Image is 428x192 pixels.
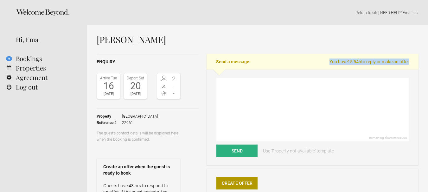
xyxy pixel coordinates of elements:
div: Arrive Tue [99,75,118,81]
strong: Reference # [97,120,122,126]
flynt-notification-badge: 9 [6,56,12,61]
div: Hi, Ema [16,35,78,44]
p: | NEED HELP? . [97,9,418,16]
span: - [169,83,179,89]
div: Depart Sat [125,75,145,81]
div: [DATE] [125,91,145,97]
a: Email us [403,10,418,15]
span: - [169,90,179,96]
h2: Send a message [207,54,418,70]
div: 20 [125,81,145,91]
div: 16 [99,81,118,91]
strong: Property [97,113,122,120]
span: 2 [169,76,179,82]
a: Use 'Property not available' template [259,145,338,157]
h2: Enquiry [97,59,199,65]
span: 22061 [122,120,158,126]
span: [GEOGRAPHIC_DATA] [122,113,158,120]
a: Create Offer [216,177,258,189]
flynt-countdown: 15:54h [348,59,361,64]
strong: Create an offer when the guest is ready to book [103,164,174,176]
a: Return to site [355,10,378,15]
button: Send [216,145,258,157]
p: The guest’s contact details will be displayed here when the booking is confirmed. [97,130,181,143]
span: You have to reply or make an offer [329,59,409,65]
h1: [PERSON_NAME] [97,35,418,44]
div: [DATE] [99,91,118,97]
